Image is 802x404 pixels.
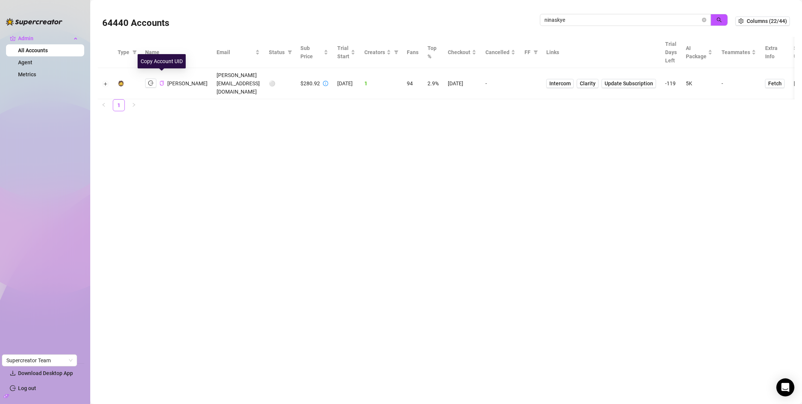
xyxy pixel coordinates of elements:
span: filter [394,50,399,54]
div: 🧔 [118,79,124,88]
input: Search by UID / Name / Email / Creator Username [544,16,700,24]
th: Fans [402,37,423,68]
span: - [722,80,723,86]
span: AI Package [686,44,706,61]
span: Supercreator Team [6,355,73,366]
td: [DATE] [333,68,360,99]
td: 5K [681,68,717,99]
button: Fetch [765,79,785,88]
button: Expand row [103,81,109,87]
span: 2.9% [428,80,439,86]
td: [PERSON_NAME][EMAIL_ADDRESS][DOMAIN_NAME] [212,68,264,99]
span: copy [159,81,164,86]
span: Checkout [448,48,470,56]
span: Cancelled [485,48,509,56]
span: Download Desktop App [18,370,73,376]
span: Fetch [768,80,782,86]
span: Update Subscription [605,80,653,86]
td: -119 [661,68,681,99]
li: 1 [113,99,125,111]
span: filter [532,47,540,58]
span: FF [525,48,531,56]
td: [DATE] [443,68,481,99]
a: 1 [113,100,124,111]
th: Trial Days Left [661,37,681,68]
span: right [132,103,136,107]
div: $280.92 [300,79,320,88]
span: filter [286,47,294,58]
span: crown [10,35,16,41]
div: Open Intercom Messenger [776,378,794,396]
th: Trial Start [333,37,360,68]
a: Metrics [18,71,36,77]
span: Sub Price [300,44,322,61]
th: Email [212,37,264,68]
span: download [10,370,16,376]
span: Clarity [580,79,596,88]
a: Intercom [546,79,574,88]
th: Creators [360,37,402,68]
span: filter [288,50,292,54]
a: Clarity [577,79,599,88]
button: right [128,99,140,111]
th: Checkout [443,37,481,68]
span: Type [118,48,129,56]
span: filter [131,47,138,58]
a: Agent [18,59,32,65]
span: logout [148,80,153,86]
th: Top % [423,37,443,68]
span: 94 [407,80,413,86]
span: filter [393,47,400,58]
span: Creators [364,48,385,56]
div: Copy Account UID [138,54,186,68]
button: Copy Account UID [159,80,164,86]
span: Email [217,48,254,56]
span: build [4,393,9,399]
span: setting [738,18,744,24]
th: Links [542,37,661,68]
th: Teammates [717,37,761,68]
span: Teammates [722,48,750,56]
h3: 64440 Accounts [102,17,169,29]
img: logo-BBDzfeDw.svg [6,18,62,26]
span: left [102,103,106,107]
button: left [98,99,110,111]
th: Name [141,37,212,68]
span: ⚪ [269,80,275,86]
span: Admin [18,32,71,44]
button: logout [145,79,156,88]
button: Columns (22/44) [735,17,790,26]
th: Extra Info [761,37,789,68]
span: Intercom [549,79,571,88]
span: info-circle [323,81,328,86]
th: Sub Price [296,37,333,68]
th: AI Package [681,37,717,68]
a: Log out [18,385,36,391]
span: Trial Start [337,44,349,61]
button: close-circle [702,18,706,22]
span: search [717,17,722,23]
span: filter [534,50,538,54]
th: Cancelled [481,37,520,68]
span: Columns (22/44) [747,18,787,24]
a: All Accounts [18,47,48,53]
span: [PERSON_NAME] [167,80,208,86]
li: Next Page [128,99,140,111]
span: Status [269,48,285,56]
span: 1 [364,80,367,86]
td: - [481,68,520,99]
span: filter [132,50,137,54]
button: Update Subscription [602,79,656,88]
li: Previous Page [98,99,110,111]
